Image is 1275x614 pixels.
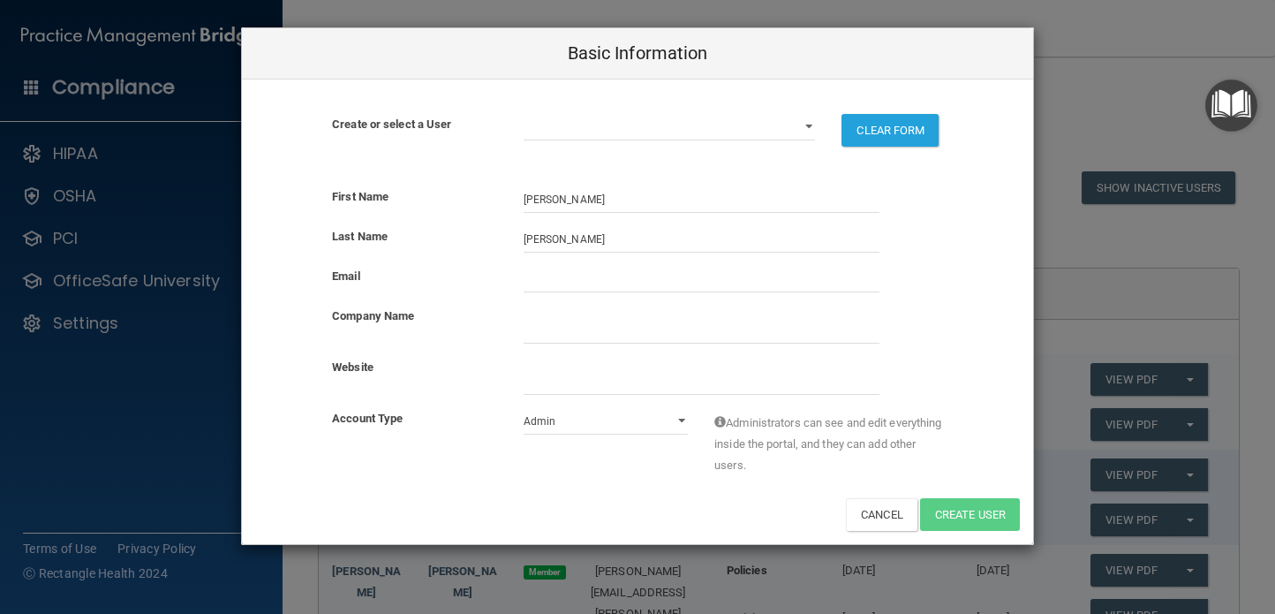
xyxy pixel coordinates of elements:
[332,117,451,131] b: Create or select a User
[714,413,943,476] span: Administrators can see and edit everything inside the portal, and they can add other users.
[1205,80,1257,132] button: Open Resource Center
[970,489,1254,559] iframe: Drift Widget Chat Controller
[242,28,1033,80] div: Basic Information
[332,309,414,322] b: Company Name
[332,269,360,283] b: Email
[841,114,939,147] button: CLEAR FORM
[332,360,373,374] b: Website
[846,498,917,531] button: Cancel
[332,230,388,243] b: Last Name
[332,190,389,203] b: First Name
[332,412,403,425] b: Account Type
[920,498,1020,531] button: Create User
